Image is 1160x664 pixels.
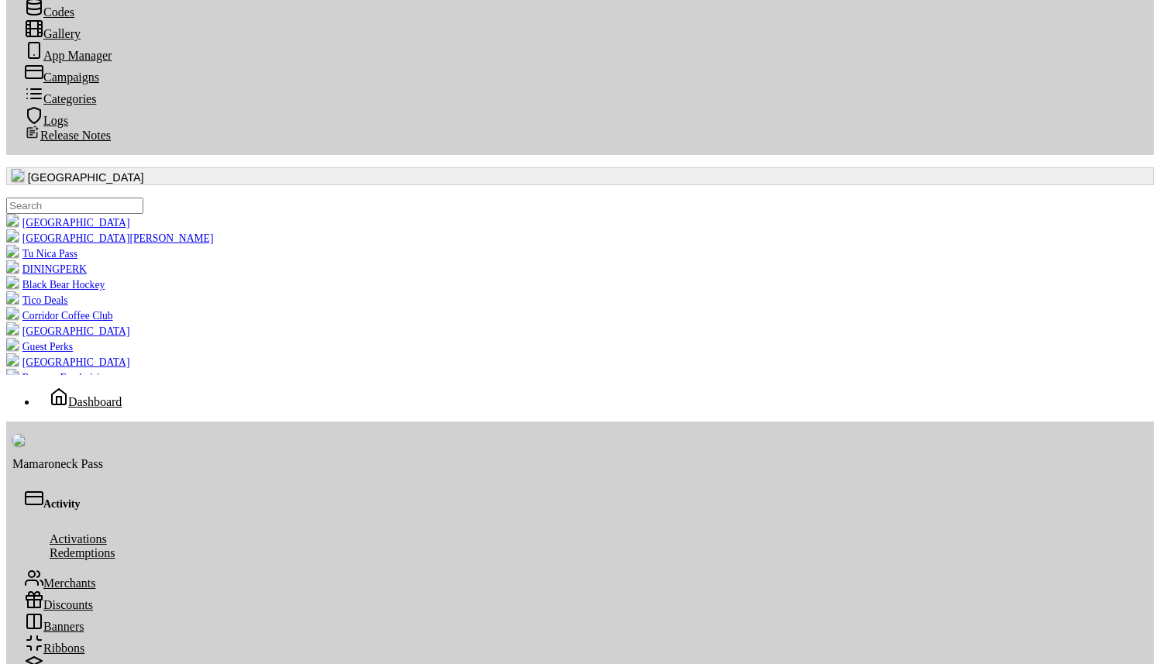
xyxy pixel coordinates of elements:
[12,126,123,144] a: Release Notes
[37,544,127,562] a: Redemptions
[37,530,119,548] a: Activations
[6,279,105,291] a: Black Bear Hockey
[6,214,19,226] img: 0SBPtshqTvrgEtdEgrWk70gKnUHZpYRm94MZ5hDb.png
[12,574,108,592] a: Merchants
[12,639,97,657] a: Ribbons
[12,25,93,43] a: Gallery
[12,46,124,64] a: App Manager
[6,369,19,381] img: K4l2YXTIjFACqk0KWxAYWeegfTH760UHSb81tAwr.png
[6,325,129,337] a: [GEOGRAPHIC_DATA]
[12,457,1148,471] div: Mamaroneck Pass
[6,217,129,229] a: [GEOGRAPHIC_DATA]
[6,198,1154,375] ul: [GEOGRAPHIC_DATA]
[37,393,134,411] a: Dashboard
[6,245,19,257] img: 47e4GQXcRwEyAopLUql7uJl1j56dh6AIYZC79JbN.png
[6,248,77,260] a: Tu Nica Pass
[6,198,143,214] input: .form-control-sm
[6,263,87,275] a: DININGPERK
[12,112,81,129] a: Logs
[6,229,19,242] img: mQPUoQxfIUcZGVjFKDSEKbT27olGNZVpZjUgqHNS.png
[6,294,68,306] a: Tico Deals
[6,167,1154,185] button: [GEOGRAPHIC_DATA]
[12,90,108,108] a: Categories
[6,341,73,353] a: Guest Perks
[6,372,110,384] a: Renown Fundraising
[12,68,112,86] a: Campaigns
[6,307,19,319] img: l9qMkhaEtrtl2KSmeQmIMMuo0MWM2yK13Spz7TvA.png
[6,338,19,350] img: tkJrFNJtkYdINYgDz5NKXeljSIEE1dFH4lXLzz2S.png
[12,3,87,21] a: Codes
[6,353,19,366] img: 6qBkrh2eejXCvwZeVufD6go3Uq64XlMHrWU4p7zb.png
[12,169,24,181] img: 0SBPtshqTvrgEtdEgrWk70gKnUHZpYRm94MZ5hDb.png
[25,489,1135,511] div: Activity
[12,596,105,614] a: Discounts
[12,434,1148,446] img: placeholder-img.jpg
[6,276,19,288] img: 8mwdIaqQ57Gxce0ZYLDdt4cfPpXx8QwJjnoSsc4c.png
[12,434,25,446] img: UvwXJMpi3zTF1NL6z0MrguGCGojMqrs78ysOqfof.png
[12,618,96,635] a: Banners
[6,260,19,273] img: hvStDAXTQetlbtk3PNAXwGlwD7WEZXonuVeW2rdL.png
[6,232,213,244] a: [GEOGRAPHIC_DATA][PERSON_NAME]
[6,310,113,322] a: Corridor Coffee Club
[6,291,19,304] img: 65Ub9Kbg6EKkVtfooX73hwGGlFbexxHlnpgbdEJ1.png
[6,322,19,335] img: 5ywTDdZapyxoEde0k2HeV1po7LOSCqTTesrRKvPe.png
[6,356,129,368] a: [GEOGRAPHIC_DATA]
